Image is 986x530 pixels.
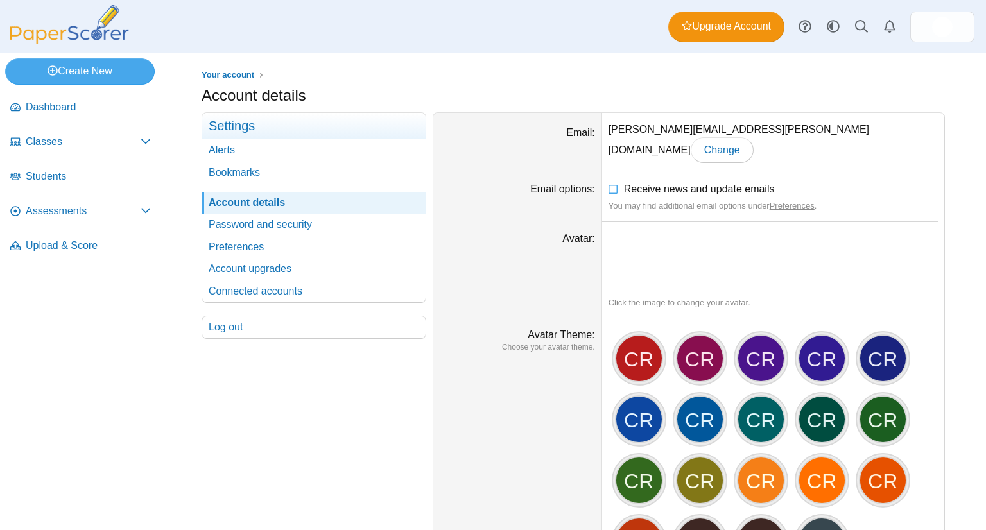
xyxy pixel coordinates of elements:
[202,214,426,235] a: Password and security
[5,162,156,192] a: Students
[202,258,426,280] a: Account upgrades
[202,162,426,184] a: Bookmarks
[624,184,775,194] span: Receive news and update emails
[202,236,426,258] a: Preferences
[609,200,938,212] div: You may find additional email options under .
[202,280,426,302] a: Connected accounts
[859,395,907,443] div: CR
[737,334,785,382] div: CR
[691,137,754,163] a: Change
[202,316,426,338] a: Log out
[202,85,306,107] h1: Account details
[5,58,155,84] a: Create New
[676,334,724,382] div: CR
[932,17,953,37] img: ps.U8Oj02mf4fBxDqYI
[202,113,426,139] h3: Settings
[26,239,151,253] span: Upload & Score
[737,395,785,443] div: CR
[5,35,134,46] a: PaperScorer
[615,456,663,504] div: CR
[859,456,907,504] div: CR
[202,139,426,161] a: Alerts
[26,100,151,114] span: Dashboard
[668,12,784,42] a: Upgrade Account
[676,395,724,443] div: CR
[609,232,670,293] img: ps.U8Oj02mf4fBxDqYI
[198,67,257,83] a: Your account
[859,334,907,382] div: CR
[26,169,151,184] span: Students
[704,144,740,155] span: Change
[5,5,134,44] img: PaperScorer
[26,135,141,149] span: Classes
[566,127,594,138] label: Email
[798,334,846,382] div: CR
[5,127,156,158] a: Classes
[770,201,815,210] a: Preferences
[202,192,426,214] a: Account details
[676,456,724,504] div: CR
[876,13,904,41] a: Alerts
[737,456,785,504] div: CR
[562,233,594,244] label: Avatar
[530,184,595,194] label: Email options
[202,70,254,80] span: Your account
[5,196,156,227] a: Assessments
[682,19,771,33] span: Upgrade Account
[602,113,944,173] dd: [PERSON_NAME][EMAIL_ADDRESS][PERSON_NAME][DOMAIN_NAME]
[5,92,156,123] a: Dashboard
[798,456,846,504] div: CR
[609,297,938,309] div: Click the image to change your avatar.
[5,231,156,262] a: Upload & Score
[26,204,141,218] span: Assessments
[932,17,953,37] span: Carlie Robinson
[615,395,663,443] div: CR
[615,334,663,382] div: CR
[910,12,974,42] a: ps.U8Oj02mf4fBxDqYI
[798,395,846,443] div: CR
[528,329,594,340] label: Avatar Theme
[440,342,595,353] dfn: Choose your avatar theme.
